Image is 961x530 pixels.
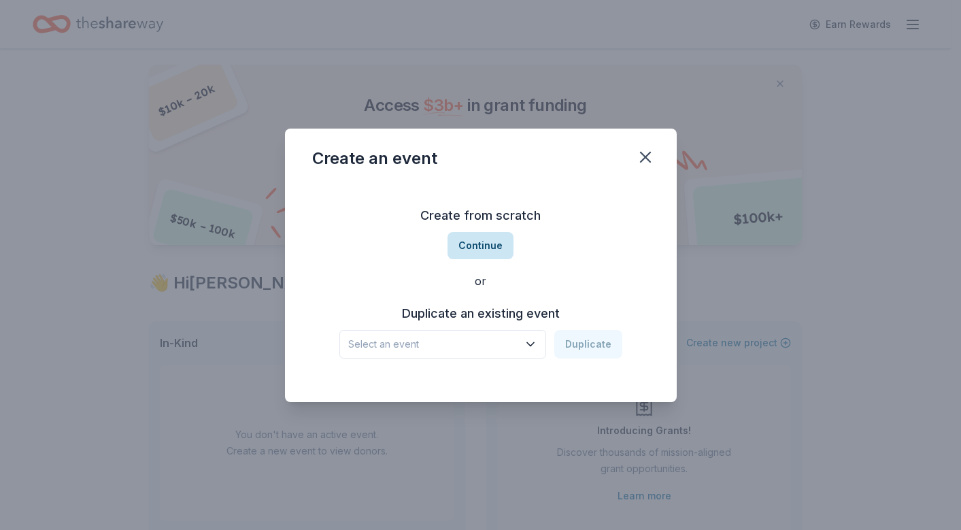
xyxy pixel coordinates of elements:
[348,336,518,352] span: Select an event
[312,205,650,227] h3: Create from scratch
[312,148,437,169] div: Create an event
[339,330,546,359] button: Select an event
[339,303,622,325] h3: Duplicate an existing event
[448,232,513,259] button: Continue
[312,273,650,289] div: or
